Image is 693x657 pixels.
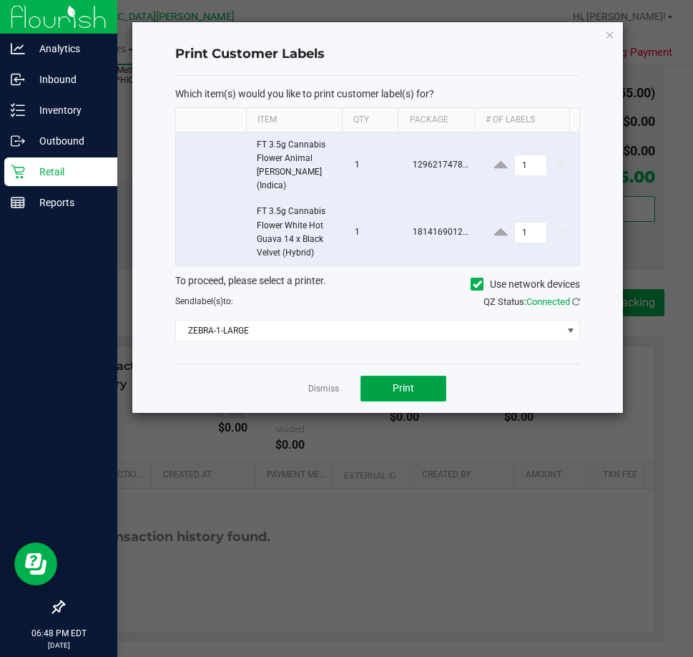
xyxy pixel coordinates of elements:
th: Item [246,108,342,132]
span: ZEBRA-1-LARGE [176,321,562,341]
iframe: Resource center [14,542,57,585]
div: To proceed, please select a printer. [164,273,591,295]
inline-svg: Outbound [11,134,25,148]
td: 1 [346,199,403,266]
span: Print [393,382,414,394]
p: Which item(s) would you like to print customer label(s) for? [175,87,581,100]
inline-svg: Inventory [11,103,25,117]
span: QZ Status: [483,296,580,307]
p: Analytics [25,40,111,57]
p: Retail [25,163,111,180]
p: [DATE] [6,640,111,651]
span: label(s) [195,296,223,306]
inline-svg: Inbound [11,72,25,87]
p: Outbound [25,132,111,150]
th: Qty [342,108,398,132]
p: 06:48 PM EDT [6,627,111,640]
a: Dismiss [308,383,339,395]
td: 1 [346,132,403,200]
span: Connected [526,296,570,307]
inline-svg: Analytics [11,42,25,56]
th: Package [398,108,473,132]
p: Reports [25,194,111,211]
td: 1296217478729534 [404,132,482,200]
td: 1814169012760443 [404,199,482,266]
inline-svg: Retail [11,165,25,179]
h4: Print Customer Labels [175,45,581,64]
td: FT 3.5g Cannabis Flower Animal [PERSON_NAME] (Indica) [248,132,346,200]
button: Print [360,376,446,401]
label: Use network devices [471,277,580,292]
inline-svg: Reports [11,195,25,210]
p: Inventory [25,102,111,119]
td: FT 3.5g Cannabis Flower White Hot Guava 14 x Black Velvet (Hybrid) [248,199,346,266]
span: Send to: [175,296,233,306]
p: Inbound [25,71,111,88]
th: # of labels [474,108,570,132]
